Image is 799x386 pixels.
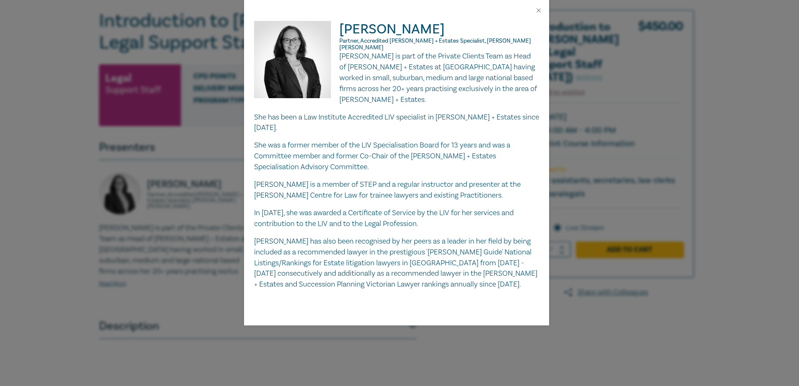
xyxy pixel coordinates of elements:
[254,179,539,201] p: [PERSON_NAME] is a member of STEP and a regular instructor and presenter at the [PERSON_NAME] Cen...
[339,37,531,51] span: Partner, Accredited [PERSON_NAME] + Estates Specialist, [PERSON_NAME] [PERSON_NAME]
[254,112,539,134] p: She has been a Law Institute Accredited LIV specialist in [PERSON_NAME] + Estates since [DATE].
[254,51,539,105] p: [PERSON_NAME] is part of the Private Clients Team as Head of [PERSON_NAME] + Estates at [GEOGRAPH...
[254,140,539,173] p: She was a former member of the LIV Specialisation Board for 13 years and was a Committee member a...
[254,208,539,229] p: In [DATE], she was awarded a Certificate of Service by the LIV for her services and contribution ...
[254,21,340,107] img: Naomi Guyett
[535,7,542,14] button: Close
[254,21,539,51] h2: [PERSON_NAME]
[254,236,539,290] p: [PERSON_NAME] has also been recognised by her peers as a leader in her field by being included as...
